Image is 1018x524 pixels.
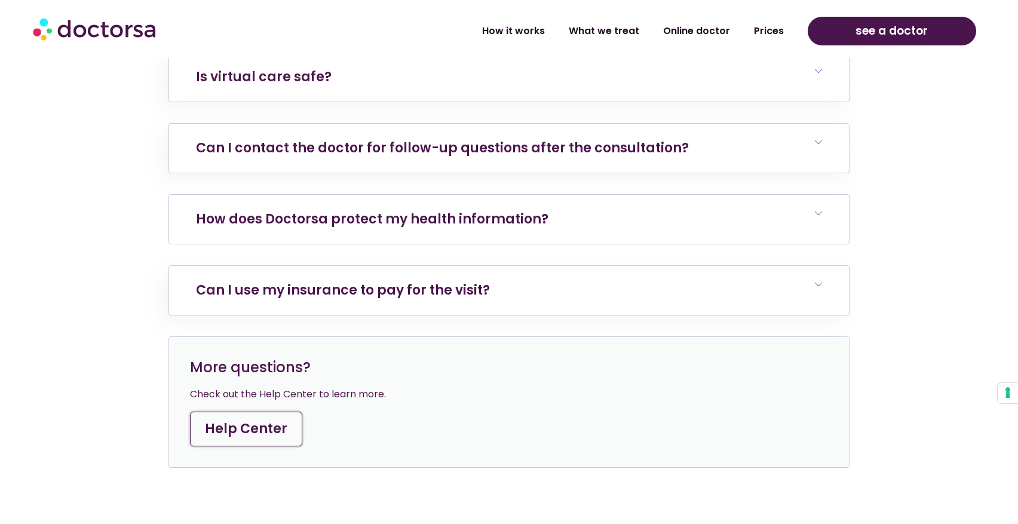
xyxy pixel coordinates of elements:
[651,17,742,45] a: Online doctor
[196,68,332,86] a: Is virtual care safe?
[169,266,849,315] h6: Can I use my insurance to pay for the visit?
[557,17,651,45] a: What we treat
[169,53,849,102] h6: Is virtual care safe?
[470,17,557,45] a: How it works
[190,358,828,377] h3: More questions?
[998,383,1018,403] button: Your consent preferences for tracking technologies
[742,17,796,45] a: Prices
[856,22,928,41] span: see a doctor
[196,139,689,157] a: Can I contact the doctor for follow-up questions after the consultation?
[190,412,302,446] a: Help Center
[265,17,796,45] nav: Menu
[190,386,828,403] div: Check out the Help Center to learn more.
[169,124,849,173] h6: Can I contact the doctor for follow-up questions after the consultation?
[808,17,976,45] a: see a doctor
[196,281,490,299] a: Can I use my insurance to pay for the visit?
[196,210,548,228] a: How does Doctorsa protect my health information?
[169,195,849,244] h6: How does Doctorsa protect my health information?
